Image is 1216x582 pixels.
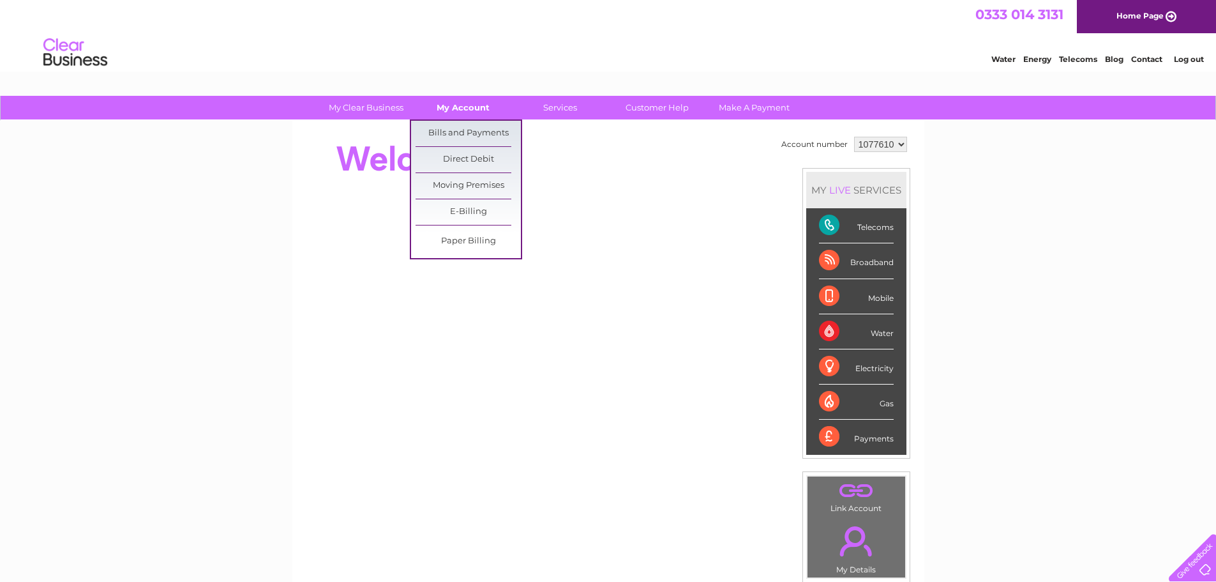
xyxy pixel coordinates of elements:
[307,7,910,62] div: Clear Business is a trading name of Verastar Limited (registered in [GEOGRAPHIC_DATA] No. 3667643...
[43,33,108,72] img: logo.png
[811,480,902,502] a: .
[507,96,613,119] a: Services
[416,199,521,225] a: E-Billing
[313,96,419,119] a: My Clear Business
[416,173,521,199] a: Moving Premises
[1105,54,1123,64] a: Blog
[1059,54,1097,64] a: Telecoms
[827,184,853,196] div: LIVE
[410,96,516,119] a: My Account
[819,208,894,243] div: Telecoms
[991,54,1016,64] a: Water
[1023,54,1051,64] a: Energy
[416,121,521,146] a: Bills and Payments
[702,96,807,119] a: Make A Payment
[604,96,710,119] a: Customer Help
[416,229,521,254] a: Paper Billing
[1131,54,1162,64] a: Contact
[811,519,902,563] a: .
[1174,54,1204,64] a: Log out
[975,6,1063,22] a: 0333 014 3131
[819,385,894,420] div: Gas
[819,314,894,349] div: Water
[806,172,906,208] div: MY SERVICES
[807,476,906,516] td: Link Account
[819,420,894,454] div: Payments
[819,243,894,279] div: Broadband
[819,279,894,314] div: Mobile
[819,349,894,385] div: Electricity
[416,147,521,172] a: Direct Debit
[807,516,906,578] td: My Details
[778,134,851,155] td: Account number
